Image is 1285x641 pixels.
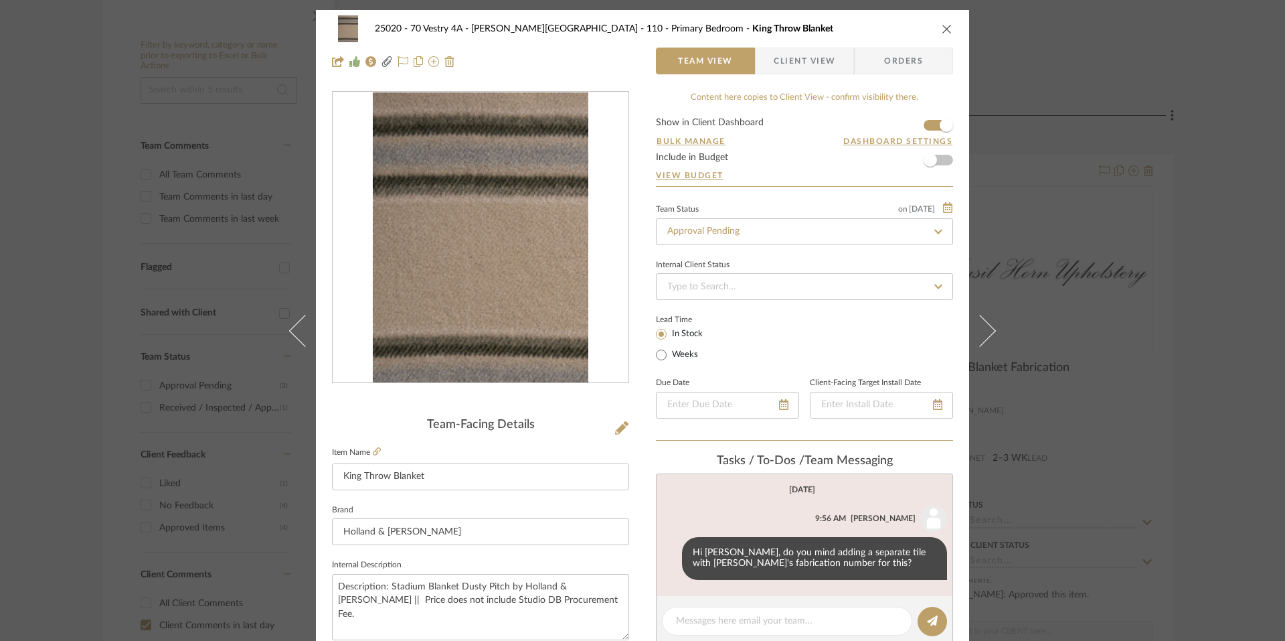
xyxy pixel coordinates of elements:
[774,48,835,74] span: Client View
[843,135,953,147] button: Dashboard Settings
[656,380,689,386] label: Due Date
[656,135,726,147] button: Bulk Manage
[373,92,588,383] img: 9e618772-3017-49e3-8b76-f7301cfe58e0_436x436.jpg
[332,507,353,514] label: Brand
[656,313,725,326] label: Lead Time
[810,392,953,419] input: Enter Install Date
[851,512,916,524] div: [PERSON_NAME]
[752,24,833,33] span: King Throw Blanket
[656,326,725,363] mat-radio-group: Select item type
[656,392,799,419] input: Enter Due Date
[375,24,647,33] span: 25020 - 70 Vestry 4A - [PERSON_NAME][GEOGRAPHIC_DATA]
[682,537,947,580] div: Hi [PERSON_NAME], do you mind adding a separate tile with [PERSON_NAME]'s fabrication number for ...
[656,91,953,104] div: Content here copies to Client View - confirm visibility there.
[920,505,947,532] img: user_avatar.png
[656,218,953,245] input: Type to Search…
[332,518,629,545] input: Enter Brand
[332,464,629,490] input: Enter Item Name
[332,418,629,433] div: Team-Facing Details
[815,512,846,524] div: 9:56 AM
[444,56,455,67] img: Remove from project
[656,170,953,181] a: View Budget
[332,562,402,569] label: Internal Description
[869,48,938,74] span: Orders
[647,24,752,33] span: 110 - Primary Bedroom
[332,447,381,458] label: Item Name
[908,204,936,214] span: [DATE]
[669,349,698,361] label: Weeks
[656,454,953,469] div: team Messaging
[678,48,733,74] span: Team View
[656,273,953,300] input: Type to Search…
[333,92,628,383] div: 0
[669,328,703,340] label: In Stock
[717,455,804,467] span: Tasks / To-Dos /
[332,15,364,42] img: 9e618772-3017-49e3-8b76-f7301cfe58e0_48x40.jpg
[810,380,921,386] label: Client-Facing Target Install Date
[898,205,908,213] span: on
[941,23,953,35] button: close
[656,206,699,213] div: Team Status
[656,262,730,269] div: Internal Client Status
[789,485,815,494] div: [DATE]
